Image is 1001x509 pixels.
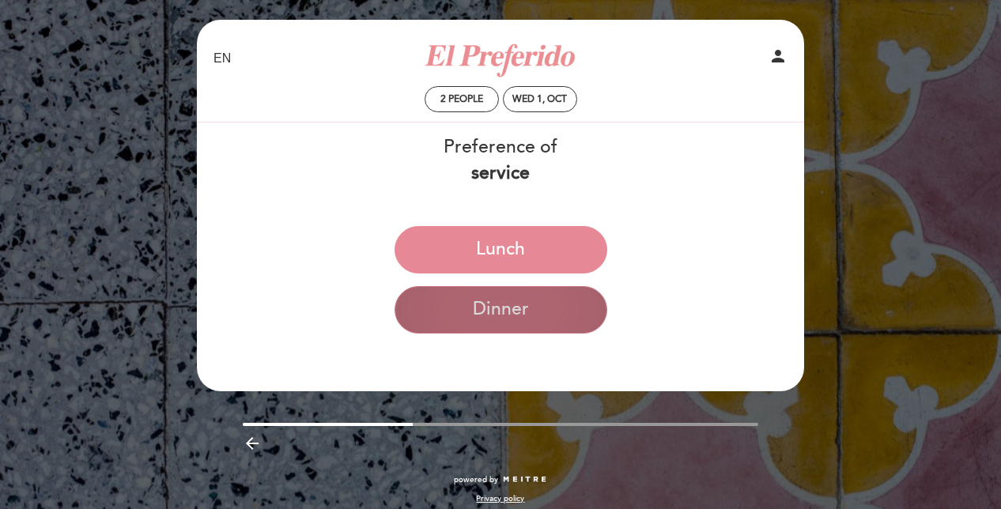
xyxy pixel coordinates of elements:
span: 2 people [440,93,483,105]
a: Privacy policy [476,493,524,504]
div: Preference of [196,134,805,187]
span: powered by [454,474,498,485]
img: MEITRE [502,476,547,484]
i: arrow_backward [243,434,262,453]
button: person [769,47,788,71]
button: Dinner [395,286,607,334]
a: El Preferido [402,37,599,81]
i: person [769,47,788,66]
a: powered by [454,474,547,485]
b: service [471,162,530,184]
button: Lunch [395,226,607,273]
div: Wed 1, Oct [512,93,567,105]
